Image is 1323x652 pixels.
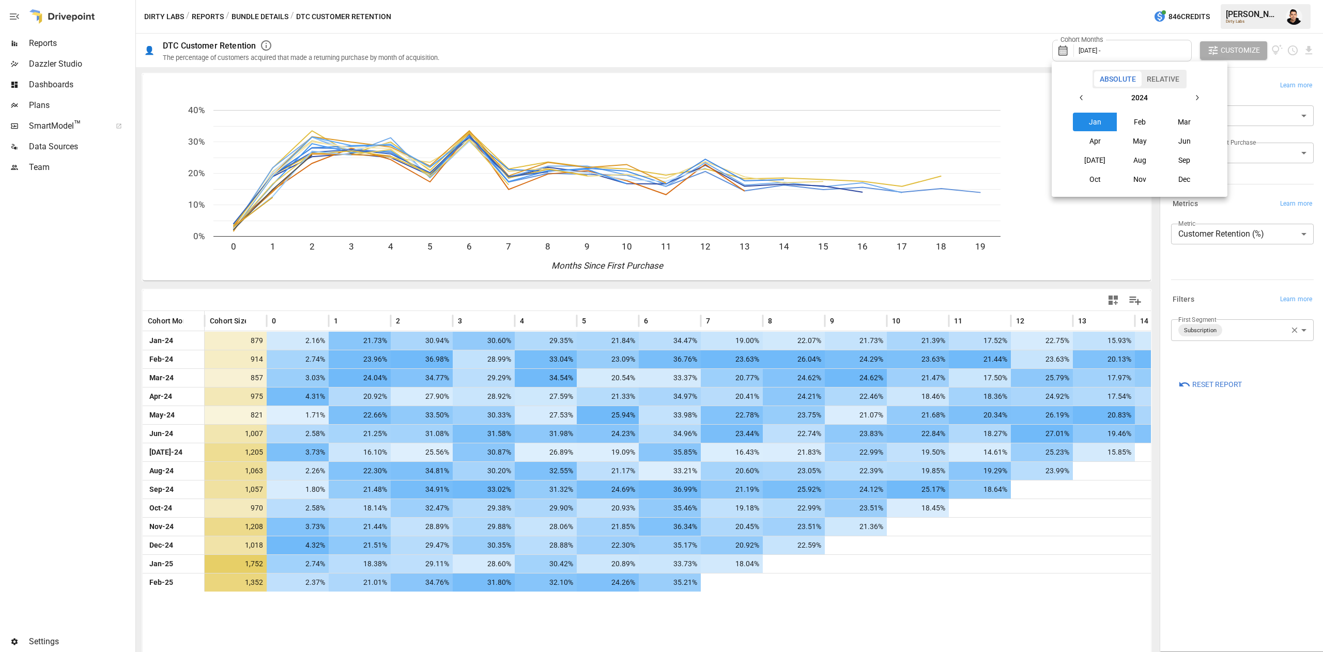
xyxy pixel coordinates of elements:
[1117,151,1162,169] button: Aug
[1091,88,1188,107] button: 2024
[1162,151,1207,169] button: Sep
[1141,71,1185,87] button: Relative
[1094,71,1142,87] button: Absolute
[1073,170,1117,189] button: Oct
[1073,151,1117,169] button: [DATE]
[1162,170,1207,189] button: Dec
[1162,113,1207,131] button: Mar
[1117,113,1162,131] button: Feb
[1073,132,1117,150] button: Apr
[1162,132,1207,150] button: Jun
[1117,170,1162,189] button: Nov
[1073,113,1117,131] button: Jan
[1117,132,1162,150] button: May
